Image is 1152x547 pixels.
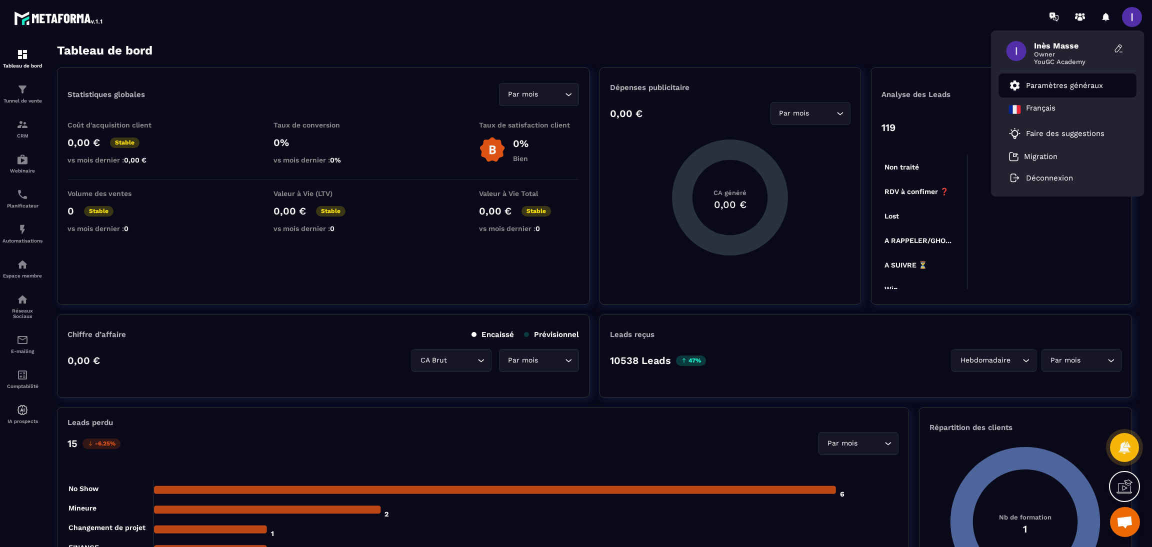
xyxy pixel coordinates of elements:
a: Ouvrir le chat [1110,507,1140,537]
p: 0,00 € [67,354,100,366]
tspan: A RAPPELER/GHO... [884,236,951,244]
span: Par mois [505,355,540,366]
span: 0 [330,224,334,232]
tspan: Mineure [68,504,96,512]
p: Faire des suggestions [1026,129,1104,138]
tspan: A SUIVRE ⏳ [884,261,927,269]
p: Chiffre d’affaire [67,330,126,339]
p: Stable [110,137,139,148]
p: 47% [676,355,706,366]
img: b-badge-o.b3b20ee6.svg [479,136,505,163]
p: Valeur à Vie (LTV) [273,189,373,197]
p: Taux de satisfaction client [479,121,579,129]
p: 0% [273,136,373,148]
img: formation [16,118,28,130]
p: Leads reçus [610,330,654,339]
img: logo [14,9,104,27]
a: schedulerschedulerPlanificateur [2,181,42,216]
p: 119 [881,121,895,133]
p: Automatisations [2,238,42,243]
img: automations [16,404,28,416]
tspan: Lost [884,212,899,220]
a: formationformationTunnel de vente [2,76,42,111]
a: formationformationCRM [2,111,42,146]
p: Encaissé [471,330,514,339]
p: Comptabilité [2,383,42,389]
a: Faire des suggestions [1009,127,1114,139]
p: Webinaire [2,168,42,173]
p: Réseaux Sociaux [2,308,42,319]
a: automationsautomationsEspace membre [2,251,42,286]
p: 0 [67,205,74,217]
span: 0,00 € [124,156,146,164]
a: accountantaccountantComptabilité [2,361,42,396]
p: vs mois dernier : [273,224,373,232]
tspan: Win [884,285,898,293]
tspan: Changement de projet [68,524,145,532]
input: Search for option [1082,355,1105,366]
span: 0 [535,224,540,232]
span: Par mois [825,438,859,449]
p: 0,00 € [479,205,511,217]
p: Statistiques globales [67,90,145,99]
input: Search for option [449,355,475,366]
p: vs mois dernier : [479,224,579,232]
input: Search for option [859,438,882,449]
p: vs mois dernier : [67,224,167,232]
p: 0,00 € [273,205,306,217]
div: Search for option [770,102,850,125]
p: Stable [84,206,113,216]
p: -6.25% [82,438,120,449]
div: Search for option [1041,349,1121,372]
p: Prévisionnel [524,330,579,339]
div: Search for option [951,349,1036,372]
img: social-network [16,293,28,305]
tspan: No Show [68,484,99,492]
span: Par mois [1048,355,1082,366]
p: IA prospects [2,418,42,424]
a: Paramètres généraux [1009,79,1103,91]
span: 0 [124,224,128,232]
p: 0% [513,137,528,149]
tspan: RDV à confimer ❓ [884,187,949,196]
p: Déconnexion [1026,173,1073,182]
a: automationsautomationsAutomatisations [2,216,42,251]
h3: Tableau de bord [57,43,152,57]
p: Dépenses publicitaire [610,83,850,92]
a: automationsautomationsWebinaire [2,146,42,181]
p: 0,00 € [610,107,642,119]
p: Paramètres généraux [1026,81,1103,90]
img: email [16,334,28,346]
a: emailemailE-mailing [2,326,42,361]
p: Coût d'acquisition client [67,121,167,129]
img: automations [16,153,28,165]
span: Hebdomadaire [958,355,1012,366]
p: Migration [1024,152,1057,161]
p: Stable [521,206,551,216]
p: 10538 Leads [610,354,671,366]
input: Search for option [540,355,562,366]
input: Search for option [540,89,562,100]
img: automations [16,258,28,270]
span: Owner [1034,50,1109,58]
div: Search for option [411,349,491,372]
div: Search for option [818,432,898,455]
img: formation [16,48,28,60]
p: Leads perdu [67,418,113,427]
input: Search for option [1012,355,1020,366]
p: Planificateur [2,203,42,208]
div: Search for option [499,349,579,372]
span: CA Brut [418,355,449,366]
p: Espace membre [2,273,42,278]
img: scheduler [16,188,28,200]
a: Migration [1009,151,1057,161]
p: E-mailing [2,348,42,354]
p: Tableau de bord [2,63,42,68]
p: 0,00 € [67,136,100,148]
span: Inès Masse [1034,41,1109,50]
span: Par mois [777,108,811,119]
span: 0% [330,156,341,164]
p: Valeur à Vie Total [479,189,579,197]
p: Bien [513,154,528,162]
p: CRM [2,133,42,138]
